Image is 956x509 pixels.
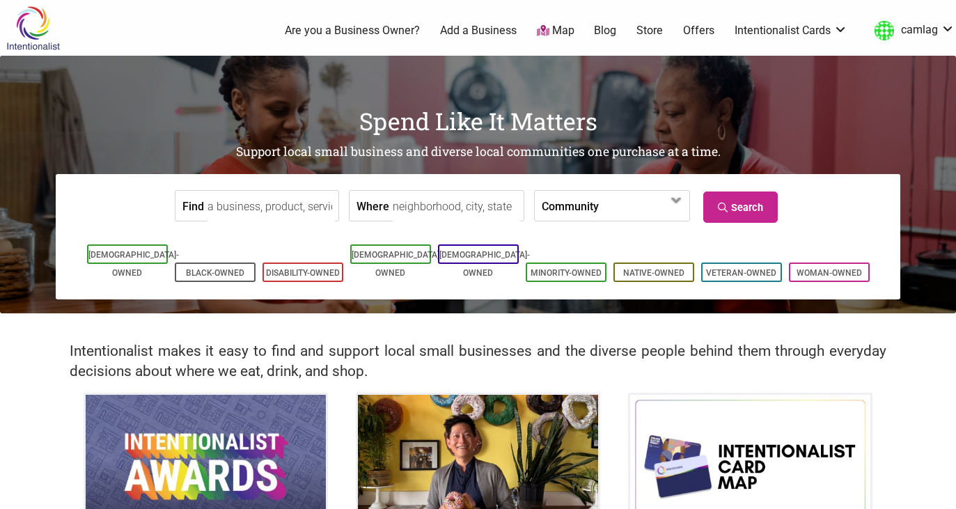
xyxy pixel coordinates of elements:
[266,268,340,278] a: Disability-Owned
[537,23,574,39] a: Map
[182,191,204,221] label: Find
[594,23,616,38] a: Blog
[285,23,420,38] a: Are you a Business Owner?
[88,250,179,278] a: [DEMOGRAPHIC_DATA]-Owned
[735,23,847,38] a: Intentionalist Cards
[683,23,714,38] a: Offers
[186,268,244,278] a: Black-Owned
[706,268,776,278] a: Veteran-Owned
[542,191,599,221] label: Community
[868,18,955,43] a: camlag
[703,191,778,223] a: Search
[797,268,862,278] a: Woman-Owned
[636,23,663,38] a: Store
[352,250,442,278] a: [DEMOGRAPHIC_DATA]-Owned
[531,268,602,278] a: Minority-Owned
[70,341,886,382] h2: Intentionalist makes it easy to find and support local small businesses and the diverse people be...
[207,191,335,222] input: a business, product, service
[439,250,530,278] a: [DEMOGRAPHIC_DATA]-Owned
[356,191,389,221] label: Where
[623,268,684,278] a: Native-Owned
[440,23,517,38] a: Add a Business
[393,191,520,222] input: neighborhood, city, state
